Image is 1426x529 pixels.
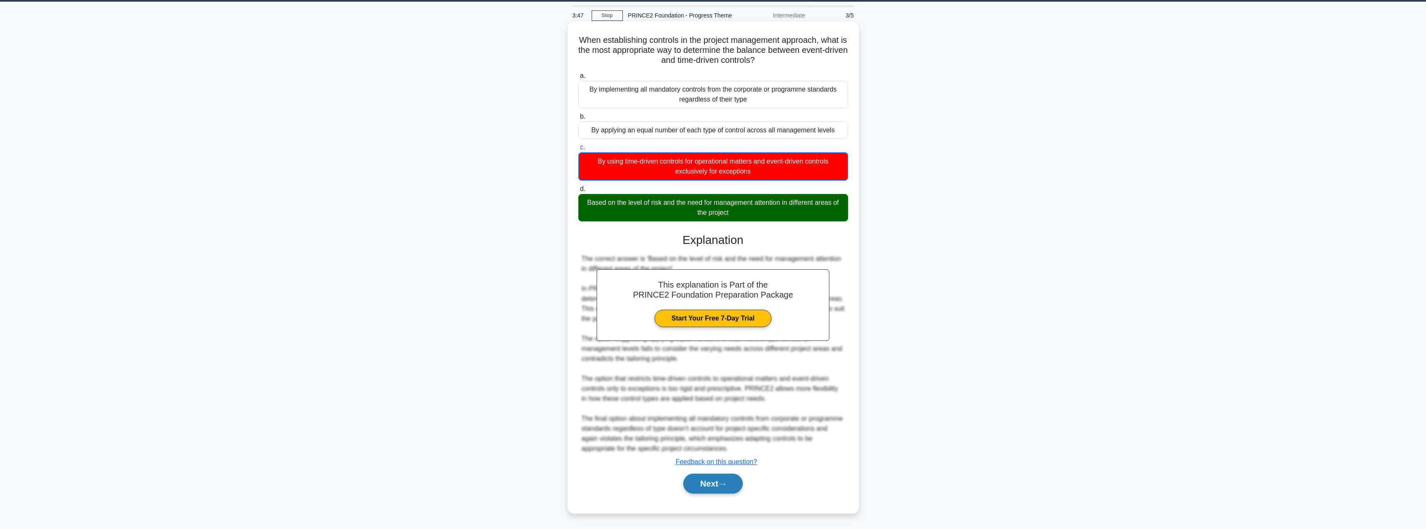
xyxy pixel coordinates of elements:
div: 3/5 [810,7,859,24]
a: Start Your Free 7-Day Trial [655,310,771,327]
div: By using time-driven controls for operational matters and event-driven controls exclusively for e... [578,152,848,181]
div: Based on the level of risk and the need for management attention in different areas of the project [578,194,848,221]
div: 3:47 [567,7,592,24]
span: a. [580,72,585,79]
h5: When establishing controls in the project management approach, what is the most appropriate way t... [577,35,849,66]
div: By applying an equal number of each type of control across all management levels [578,122,848,139]
button: Next [683,474,743,494]
a: Feedback on this question? [676,458,757,465]
h3: Explanation [583,233,843,247]
a: Stop [592,10,623,21]
div: PRINCE2 Foundation - Progress Theme [623,7,737,24]
div: The correct answer is 'Based on the level of risk and the need for management attention in differ... [582,254,845,454]
div: By implementing all mandatory controls from the corporate or programme standards regardless of th... [578,81,848,108]
span: b. [580,113,585,120]
span: c. [580,144,585,151]
div: Intermediate [737,7,810,24]
span: d. [580,185,585,192]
